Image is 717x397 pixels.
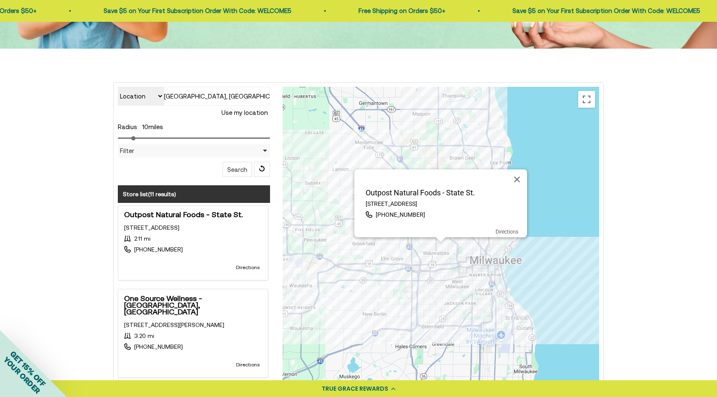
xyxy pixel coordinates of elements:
[359,189,527,196] p: Outpost Natural Foods - State St.
[134,343,183,350] a: [PHONE_NUMBER]
[118,144,270,158] div: Filter
[118,122,270,132] div: miles
[493,226,521,237] a: This link opens in a new tab.
[578,91,595,108] button: Toggle fullscreen view
[8,349,47,388] span: GET 15% OFF
[507,169,527,189] button: Close
[124,322,224,328] a: This link opens in a new tab.
[223,162,252,177] button: Search
[118,138,270,139] input: Radius
[124,224,179,231] a: This link opens in a new tab.
[124,295,262,315] strong: One Source Wellness - [GEOGRAPHIC_DATA], [GEOGRAPHIC_DATA]
[142,123,148,130] span: 10
[124,211,243,218] strong: Outpost Natural Foods - State St.
[118,185,270,203] h3: Store list
[366,200,521,207] p: [STREET_ADDRESS]
[512,6,700,16] p: Save $5 on Your First Subscription Order With Code: WELCOME5
[2,355,42,395] span: YOUR ORDER
[322,384,388,393] div: TRUE GRACE REWARDS
[234,358,262,371] a: This link opens in a new tab.
[124,332,262,339] div: 3.20 mi
[118,123,138,130] label: Radius:
[103,6,291,16] p: Save $5 on Your First Subscription Order With Code: WELCOME5
[219,106,270,120] button: Use my location
[254,162,270,177] span: Reset
[358,7,445,14] a: Free Shipping on Orders $50+
[148,191,176,197] span: ( )
[156,191,174,197] span: results
[134,246,183,253] a: [PHONE_NUMBER]
[124,235,262,242] div: 2.11 mi
[164,87,270,106] input: Type to search our stores
[376,211,425,218] a: [PHONE_NUMBER]
[150,191,154,197] span: 11
[234,261,262,274] a: This link opens in a new tab.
